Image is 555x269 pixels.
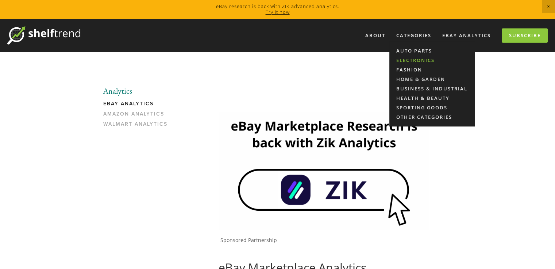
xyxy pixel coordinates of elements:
[361,30,390,42] a: About
[103,121,173,131] a: Walmart Analytics
[392,30,436,42] div: Categories
[7,26,80,44] img: ShelfTrend
[389,103,475,112] a: Sporting Goods
[389,55,475,65] a: Electronics
[389,112,475,122] a: Other Categories
[220,237,429,243] p: Sponsored Partnership
[219,112,429,230] img: Zik Analytics Sponsored Ad
[438,30,496,42] a: eBay Analytics
[502,28,548,43] a: Subscribe
[103,111,173,121] a: Amazon Analytics
[389,93,475,103] a: Health & Beauty
[103,101,173,111] a: eBay Analytics
[389,84,475,93] a: Business & Industrial
[389,46,475,55] a: Auto Parts
[103,87,173,96] li: Analytics
[389,74,475,84] a: Home & Garden
[266,9,290,15] a: Try it now
[389,65,475,74] a: Fashion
